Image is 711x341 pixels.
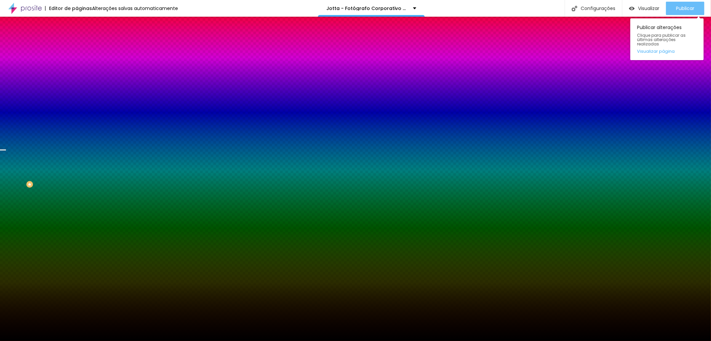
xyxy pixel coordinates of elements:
[637,48,675,54] font: Visualizar página
[326,5,465,12] font: Jotta - Fotógrafo Corporativo em [GEOGRAPHIC_DATA]
[637,24,682,31] font: Publicar alterações
[622,2,666,15] button: Visualizar
[676,5,694,12] font: Publicar
[92,5,178,12] font: Alterações salvas automaticamente
[637,49,697,53] a: Visualizar página
[572,6,577,11] img: Ícone
[666,2,704,15] button: Publicar
[638,5,659,12] font: Visualizar
[629,6,635,11] img: view-1.svg
[581,5,615,12] font: Configurações
[49,5,92,12] font: Editor de páginas
[637,32,686,47] font: Clique para publicar as últimas alterações realizadas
